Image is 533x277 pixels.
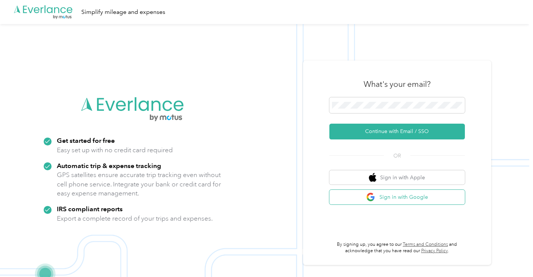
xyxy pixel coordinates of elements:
img: apple logo [369,173,376,182]
a: Privacy Policy [421,248,448,254]
a: Terms and Conditions [403,242,448,247]
strong: Get started for free [57,136,115,144]
img: google logo [366,192,376,202]
button: google logoSign in with Google [329,190,465,204]
strong: IRS compliant reports [57,205,123,213]
span: OR [384,152,410,160]
p: GPS satellites ensure accurate trip tracking even without cell phone service. Integrate your bank... [57,170,221,198]
button: apple logoSign in with Apple [329,170,465,185]
p: By signing up, you agree to our and acknowledge that you have read our . [329,241,465,254]
p: Easy set up with no credit card required [57,145,173,155]
div: Simplify mileage and expenses [81,8,165,17]
strong: Automatic trip & expense tracking [57,162,161,170]
p: Export a complete record of your trips and expenses. [57,214,213,223]
h3: What's your email? [364,79,431,89]
button: Continue with Email / SSO [329,124,465,139]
